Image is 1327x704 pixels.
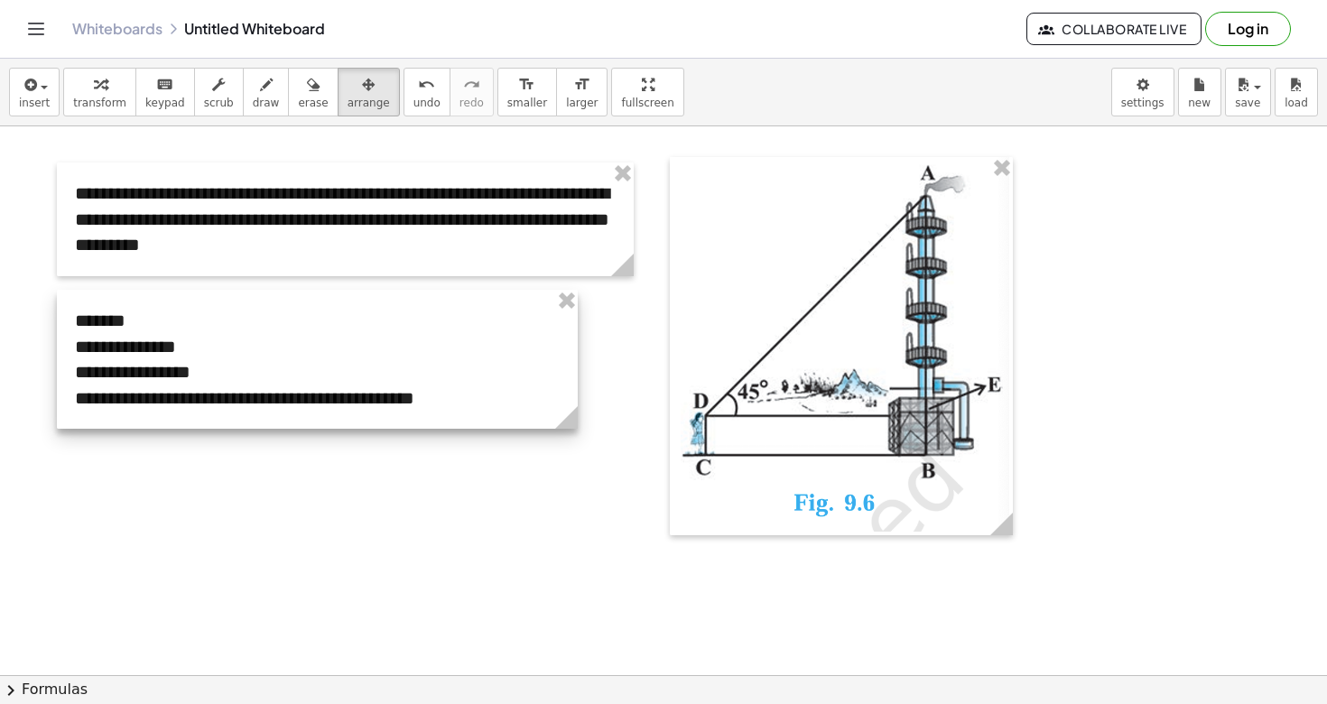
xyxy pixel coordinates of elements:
[243,68,290,116] button: draw
[497,68,557,116] button: format_sizesmaller
[73,97,126,109] span: transform
[1121,97,1165,109] span: settings
[63,68,136,116] button: transform
[156,74,173,96] i: keyboard
[19,97,50,109] span: insert
[1285,97,1308,109] span: load
[418,74,435,96] i: undo
[72,20,162,38] a: Whiteboards
[1275,68,1318,116] button: load
[1188,97,1211,109] span: new
[135,68,195,116] button: keyboardkeypad
[348,97,390,109] span: arrange
[413,97,441,109] span: undo
[22,14,51,43] button: Toggle navigation
[459,97,484,109] span: redo
[566,97,598,109] span: larger
[450,68,494,116] button: redoredo
[404,68,450,116] button: undoundo
[194,68,244,116] button: scrub
[1225,68,1271,116] button: save
[1235,97,1260,109] span: save
[338,68,400,116] button: arrange
[253,97,280,109] span: draw
[145,97,185,109] span: keypad
[507,97,547,109] span: smaller
[1178,68,1221,116] button: new
[611,68,683,116] button: fullscreen
[518,74,535,96] i: format_size
[1205,12,1291,46] button: Log in
[204,97,234,109] span: scrub
[1026,13,1202,45] button: Collaborate Live
[1042,21,1186,37] span: Collaborate Live
[556,68,608,116] button: format_sizelarger
[288,68,338,116] button: erase
[573,74,590,96] i: format_size
[621,97,673,109] span: fullscreen
[9,68,60,116] button: insert
[1111,68,1174,116] button: settings
[463,74,480,96] i: redo
[298,97,328,109] span: erase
